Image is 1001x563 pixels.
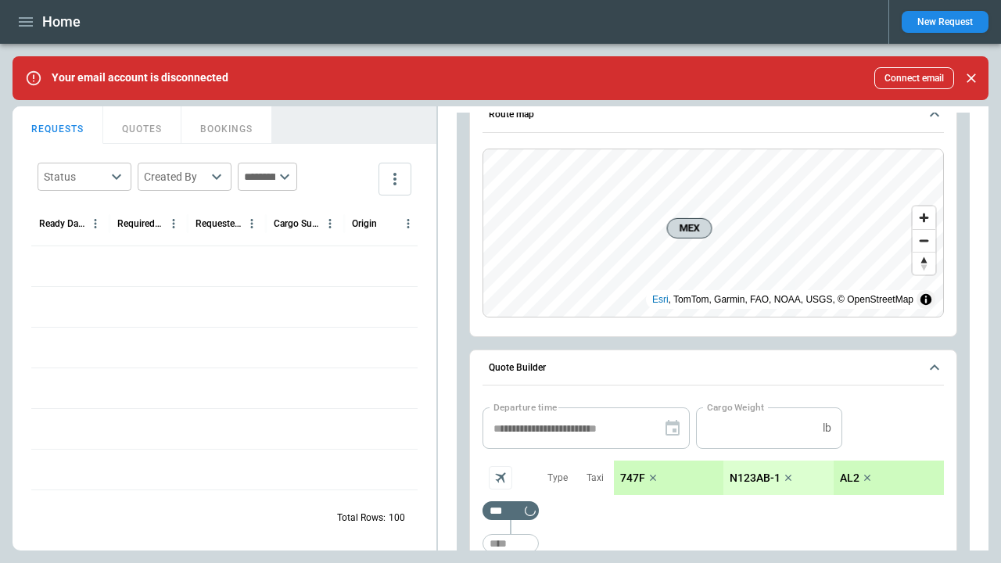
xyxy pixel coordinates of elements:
button: Quote Builder [483,350,944,386]
span: MEX [673,220,705,235]
div: dismiss [960,61,982,95]
div: Too short [483,501,539,520]
h6: Route map [489,109,534,120]
div: Origin [352,218,377,229]
button: BOOKINGS [181,106,272,144]
canvas: Map [483,149,943,317]
button: New Request [902,11,988,33]
span: Aircraft selection [489,466,512,489]
button: Zoom in [913,206,935,229]
p: Total Rows: [337,511,386,525]
button: Required Date & Time (UTC+03:00) column menu [163,213,184,234]
h1: Home [42,13,81,31]
button: Cargo Summary column menu [320,213,340,234]
button: Zoom out [913,229,935,252]
button: QUOTES [103,106,181,144]
p: Type [547,472,568,485]
div: Cargo Summary [274,218,320,229]
p: N123AB-1 [730,472,780,485]
p: 747F [620,472,645,485]
button: Requested Route column menu [242,213,262,234]
div: scrollable content [614,461,944,495]
p: AL2 [840,472,859,485]
button: Close [960,67,982,89]
div: , TomTom, Garmin, FAO, NOAA, USGS, © OpenStreetMap [652,292,913,307]
summary: Toggle attribution [917,290,935,309]
h6: Quote Builder [489,363,546,373]
a: Esri [652,294,669,305]
div: Ready Date & Time (UTC+03:00) [39,218,85,229]
button: Route map [483,97,944,133]
button: Origin column menu [398,213,418,234]
div: Status [44,169,106,185]
div: Too short [483,534,539,553]
button: Reset bearing to north [913,252,935,274]
p: Your email account is disconnected [52,71,228,84]
div: Quote Builder [483,407,944,561]
button: Ready Date & Time (UTC+03:00) column menu [85,213,106,234]
label: Departure time [493,400,558,414]
div: Requested Route [196,218,242,229]
div: Created By [144,169,206,185]
button: Connect email [874,67,954,89]
div: Required Date & Time (UTC+03:00) [117,218,163,229]
label: Cargo Weight [707,400,764,414]
button: REQUESTS [13,106,103,144]
p: 100 [389,511,405,525]
button: more [379,163,411,195]
p: lb [823,421,831,435]
div: Route map [483,149,944,317]
p: Taxi [587,472,604,485]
